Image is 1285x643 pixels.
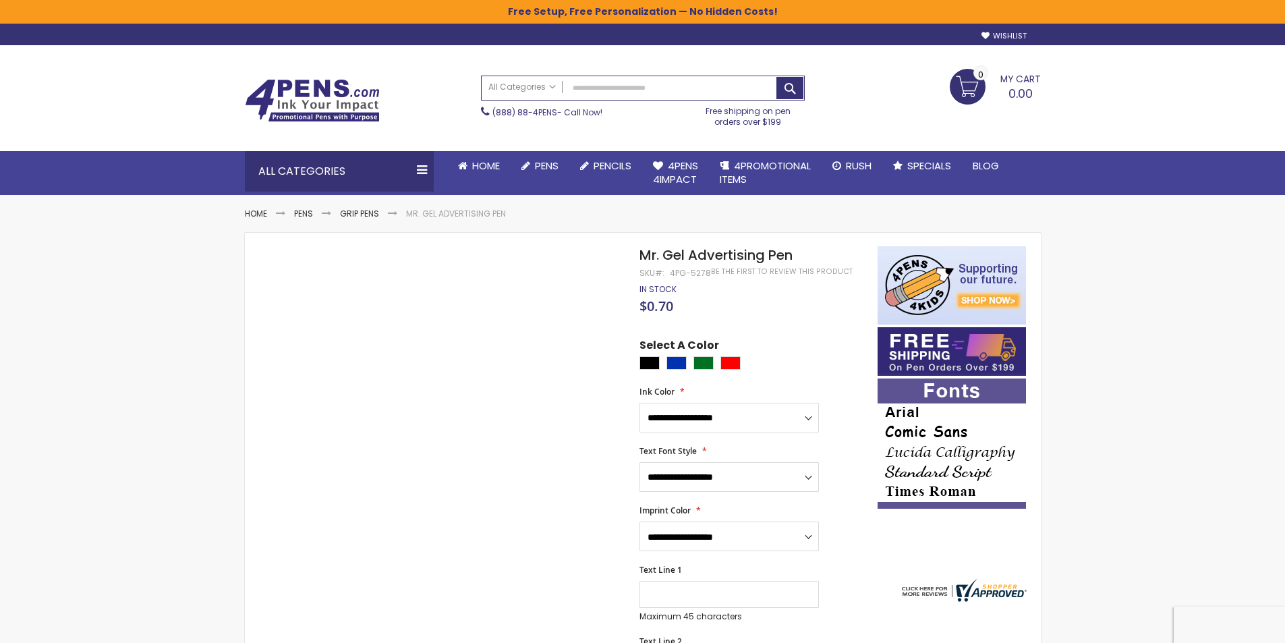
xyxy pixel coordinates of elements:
img: 4pens 4 kids [878,246,1026,325]
div: Availability [639,284,677,295]
div: Green [693,356,714,370]
a: Blog [962,151,1010,181]
span: Blog [973,159,999,173]
span: Text Font Style [639,445,697,457]
a: Grip Pens [340,208,379,219]
span: Select A Color [639,338,719,356]
a: Be the first to review this product [711,267,853,277]
img: 4Pens Custom Pens and Promotional Products [245,79,380,122]
span: Specials [907,159,951,173]
p: Maximum 45 characters [639,611,819,622]
img: 4pens.com widget logo [898,579,1027,602]
span: Mr. Gel Advertising Pen [639,246,793,264]
span: 4PROMOTIONAL ITEMS [720,159,811,186]
a: All Categories [482,76,563,99]
a: Pencils [569,151,642,181]
span: 0 [978,68,983,81]
a: Rush [822,151,882,181]
a: Specials [882,151,962,181]
div: Red [720,356,741,370]
a: Home [245,208,267,219]
span: $0.70 [639,297,673,315]
span: 4Pens 4impact [653,159,698,186]
span: - Call Now! [492,107,602,118]
li: Mr. Gel Advertising Pen [406,208,506,219]
a: 0.00 0 [950,69,1041,103]
a: Wishlist [981,31,1027,41]
div: 4PG-5278 [670,268,711,279]
span: Imprint Color [639,505,691,516]
a: 4Pens4impact [642,151,709,195]
span: 0.00 [1008,85,1033,102]
span: Ink Color [639,386,675,397]
a: 4pens.com certificate URL [898,593,1027,605]
span: Pens [535,159,559,173]
strong: SKU [639,267,664,279]
img: font-personalization-examples [878,379,1026,509]
iframe: Google Customer Reviews [1174,607,1285,643]
a: Home [447,151,511,181]
span: In stock [639,283,677,295]
div: Blue [666,356,687,370]
span: Home [472,159,500,173]
img: Free shipping on orders over $199 [878,327,1026,376]
a: (888) 88-4PENS [492,107,557,118]
span: Rush [846,159,872,173]
a: Pens [294,208,313,219]
div: Free shipping on pen orders over $199 [691,101,805,128]
a: Pens [511,151,569,181]
span: All Categories [488,82,556,92]
div: All Categories [245,151,434,192]
div: Black [639,356,660,370]
a: 4PROMOTIONALITEMS [709,151,822,195]
span: Text Line 1 [639,564,682,576]
span: Pencils [594,159,631,173]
